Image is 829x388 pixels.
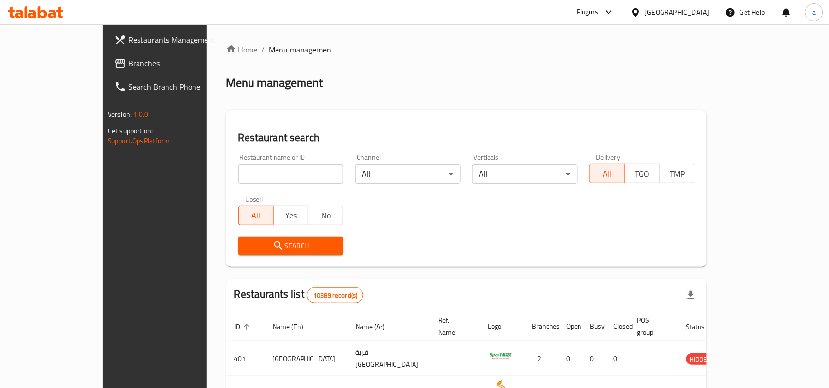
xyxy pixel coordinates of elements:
span: TMP [664,167,691,181]
th: Open [559,311,582,341]
span: Search Branch Phone [128,81,233,93]
div: All [472,164,578,184]
span: POS group [637,314,666,338]
td: 0 [559,341,582,376]
div: Plugins [577,6,598,18]
td: 401 [226,341,265,376]
h2: Restaurant search [238,130,695,145]
span: Name (En) [273,321,316,333]
span: All [594,167,621,181]
nav: breadcrumb [226,44,707,55]
span: TGO [629,167,656,181]
div: All [355,164,461,184]
a: Restaurants Management [107,28,241,52]
input: Search for restaurant name or ID.. [238,164,344,184]
button: All [589,164,625,183]
div: Export file [679,284,703,307]
td: 0 [606,341,630,376]
label: Upsell [245,196,263,203]
span: No [312,208,339,223]
h2: Restaurants list [234,287,364,303]
span: Restaurants Management [128,34,233,46]
span: All [243,208,270,223]
button: Yes [273,206,308,225]
img: Spicy Village [488,344,513,369]
a: Support.OpsPlatform [108,134,170,147]
span: Ref. Name [439,314,469,338]
span: Menu management [269,44,334,55]
h2: Menu management [226,75,323,91]
span: HIDDEN [686,354,716,365]
span: Status [686,321,718,333]
button: TMP [660,164,695,183]
span: a [812,7,816,18]
th: Branches [525,311,559,341]
div: [GEOGRAPHIC_DATA] [645,7,710,18]
span: Yes [277,208,304,223]
span: Search [246,240,336,252]
td: 2 [525,341,559,376]
div: Total records count [307,287,363,303]
button: All [238,206,274,225]
span: 10389 record(s) [307,291,363,300]
li: / [262,44,265,55]
th: Closed [606,311,630,341]
td: قرية [GEOGRAPHIC_DATA] [348,341,431,376]
a: Branches [107,52,241,75]
button: Search [238,237,344,255]
span: Version: [108,108,132,121]
td: 0 [582,341,606,376]
th: Busy [582,311,606,341]
span: Get support on: [108,125,153,137]
label: Delivery [596,154,621,161]
a: Search Branch Phone [107,75,241,99]
div: HIDDEN [686,353,716,365]
span: Branches [128,57,233,69]
span: 1.0.0 [133,108,148,121]
button: TGO [625,164,660,183]
th: Logo [480,311,525,341]
button: No [308,206,343,225]
td: [GEOGRAPHIC_DATA] [265,341,348,376]
span: ID [234,321,253,333]
a: Home [226,44,258,55]
span: Name (Ar) [356,321,397,333]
